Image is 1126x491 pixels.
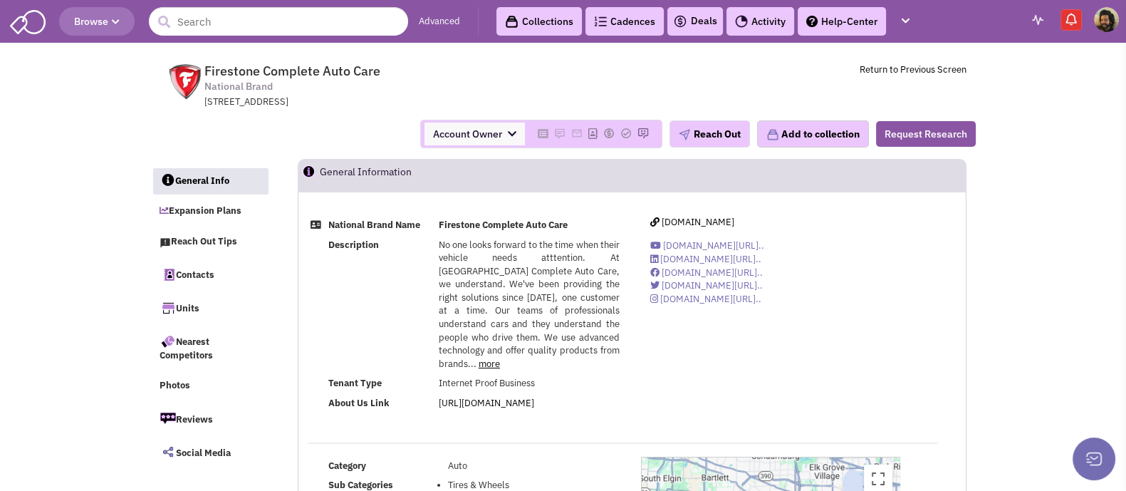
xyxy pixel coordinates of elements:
img: SmartAdmin [10,7,46,34]
span: National Brand [204,79,273,94]
h2: General Information [320,160,412,191]
a: Cadences [585,7,664,36]
img: Please add to your accounts [603,128,615,139]
img: icon-collection-lavender.png [766,128,779,141]
img: plane.png [679,129,690,140]
a: Reviews [152,403,268,433]
a: Units [152,293,268,323]
a: [DOMAIN_NAME][URL].. [650,253,761,265]
b: National Brand Name [328,219,420,231]
span: Firestone Complete Auto Care [204,63,380,79]
img: Please add to your accounts [571,128,583,139]
a: Contacts [152,259,268,289]
a: Activity [726,7,794,36]
b: Tenant Type [328,377,382,389]
span: [DOMAIN_NAME][URL].. [662,279,763,291]
span: [DOMAIN_NAME] [662,216,734,228]
td: Internet Proof Business [435,374,622,393]
a: [DOMAIN_NAME][URL].. [650,239,764,252]
a: [DOMAIN_NAME] [650,216,734,228]
a: Advanced [419,15,460,29]
a: General Info [153,168,269,195]
a: Deals [673,13,717,30]
a: [DOMAIN_NAME][URL].. [650,267,763,279]
img: www.firestonecompleteautocare.com [160,64,210,100]
a: [DOMAIN_NAME][URL].. [650,279,763,291]
button: Browse [59,7,135,36]
a: Help-Center [798,7,886,36]
span: [DOMAIN_NAME][URL].. [660,293,761,305]
a: Nearest Competitors [152,326,268,370]
img: help.png [806,16,818,27]
button: Add to collection [757,120,869,148]
img: Please add to your accounts [554,128,565,139]
img: icon-deals.svg [673,13,687,30]
a: Collections [496,7,582,36]
a: more [479,358,500,370]
img: Please add to your accounts [637,128,649,139]
a: Expansion Plans [152,198,268,225]
img: Cadences_logo.png [594,16,607,26]
b: About Us Link [328,397,390,409]
a: Photos [152,373,268,400]
a: Return to Previous Screen [860,63,966,76]
div: [STREET_ADDRESS] [204,95,576,109]
button: Reach Out [669,120,750,148]
b: Description [328,239,379,251]
a: [URL][DOMAIN_NAME] [439,397,534,409]
img: Activity.png [735,15,748,28]
span: Browse [74,15,120,28]
img: icon-collection-lavender-black.svg [505,15,518,29]
b: Firestone Complete Auto Care [439,219,568,231]
span: [DOMAIN_NAME][URL].. [663,239,764,252]
span: No one looks forward to the time when their vehicle needs atttention. At [GEOGRAPHIC_DATA] Comple... [439,239,620,370]
a: Reach Out Tips [152,229,268,256]
img: Please add to your accounts [620,128,632,139]
b: Sub Categories [328,479,393,491]
span: Account Owner [424,123,525,145]
input: Search [149,7,408,36]
a: [DOMAIN_NAME][URL].. [650,293,761,305]
td: Auto [445,457,622,476]
span: [DOMAIN_NAME][URL].. [662,267,763,279]
button: Request Research [876,121,976,147]
img: Chris Larocco [1094,7,1119,32]
span: [DOMAIN_NAME][URL].. [660,253,761,265]
a: Social Media [152,437,268,467]
b: Category [328,460,366,472]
